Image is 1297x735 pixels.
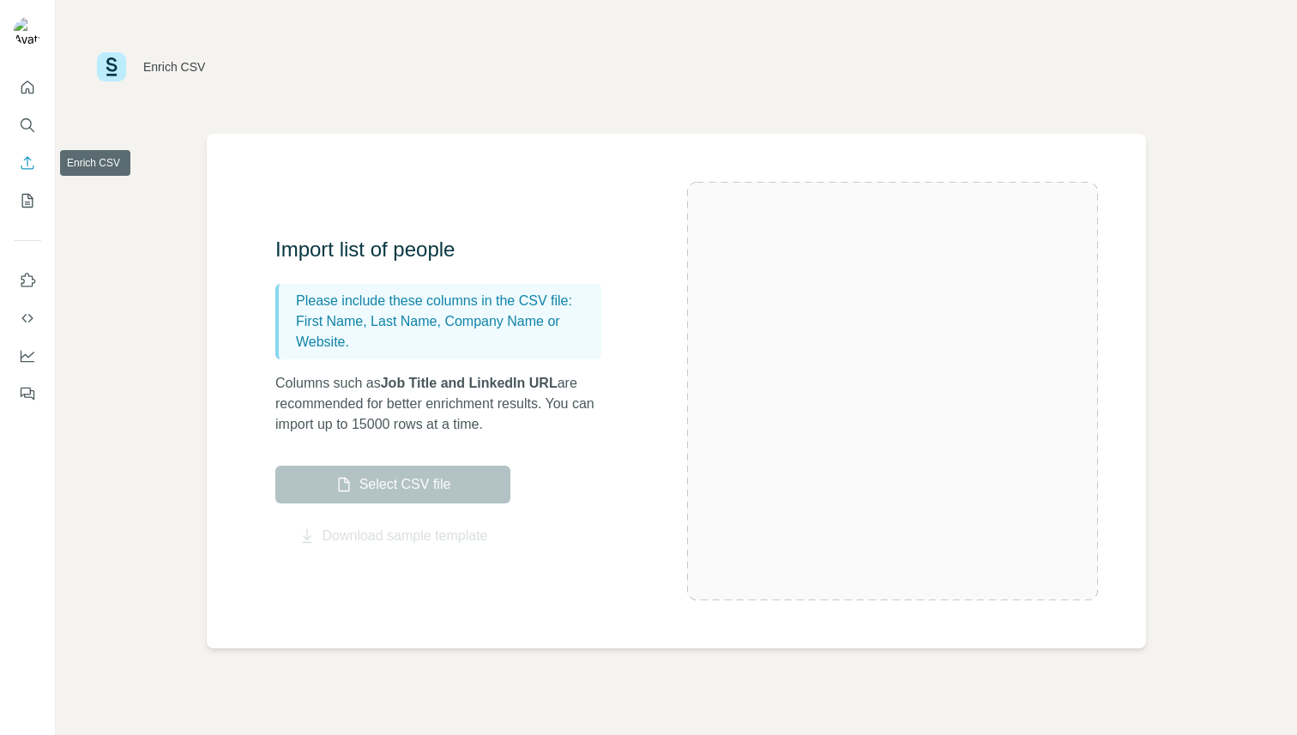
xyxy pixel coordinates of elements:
button: Use Surfe API [14,303,41,334]
p: First Name, Last Name, Company Name or Website. [296,311,594,352]
button: Enrich CSV [14,148,41,178]
button: Dashboard [14,340,41,371]
button: Use Surfe on LinkedIn [14,265,41,296]
button: Feedback [14,378,41,409]
p: Columns such as are recommended for better enrichment results. You can import up to 15000 rows at... [275,373,618,435]
button: My lists [14,185,41,216]
p: Please include these columns in the CSV file: [296,291,594,311]
button: Search [14,110,41,141]
img: Avatar [14,17,41,45]
span: Job Title and LinkedIn URL [381,376,558,390]
button: Quick start [14,72,41,103]
img: Surfe Logo [97,52,126,81]
div: Enrich CSV [143,58,205,75]
h3: Import list of people [275,236,618,263]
